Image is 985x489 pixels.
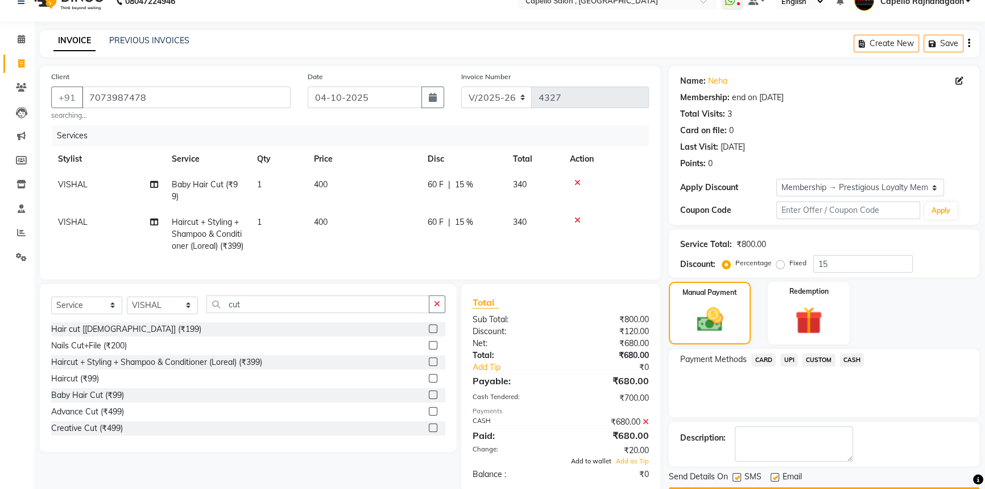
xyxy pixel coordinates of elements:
div: ₹800.00 [736,239,766,250]
div: ₹680.00 [561,338,657,350]
span: Baby Hair Cut (₹99) [172,179,238,202]
span: 15 % [455,216,473,228]
div: Total Visits: [680,108,725,120]
div: ₹680.00 [561,416,657,428]
div: Balance : [464,469,561,480]
th: Total [506,146,563,172]
div: ₹0 [577,361,657,373]
th: Qty [250,146,307,172]
span: UPI [780,354,798,367]
div: Paid: [464,429,561,442]
span: VISHAL [58,179,88,190]
div: end on [DATE] [732,92,784,104]
label: Manual Payment [682,287,737,298]
div: Payable: [464,374,561,388]
div: Nails Cut+File (₹200) [51,340,127,352]
label: Percentage [735,258,772,268]
span: | [448,216,450,228]
small: searching... [51,110,291,121]
a: Neha [708,75,727,87]
div: ₹800.00 [561,314,657,326]
div: [DATE] [721,141,745,153]
span: 400 [314,179,328,190]
span: Send Details On [669,471,728,485]
button: Save [924,35,963,52]
div: Total: [464,350,561,361]
div: 0 [708,158,713,170]
div: Discount: [680,258,715,270]
div: ₹20.00 [561,445,657,457]
div: Advance Cut (₹499) [51,406,124,418]
span: Add as Tip [616,457,649,465]
div: Creative Cut (₹499) [51,422,123,434]
div: Payments [473,406,649,416]
div: Points: [680,158,706,170]
label: Client [51,72,69,82]
div: Coupon Code [680,204,776,216]
label: Fixed [789,258,806,268]
div: ₹680.00 [561,429,657,442]
button: +91 [51,87,83,108]
th: Service [165,146,250,172]
span: 340 [513,217,527,227]
div: Haircut (₹99) [51,373,99,385]
div: Change: [464,445,561,457]
div: Services [52,125,657,146]
div: Cash Tendered: [464,392,561,404]
label: Invoice Number [461,72,511,82]
div: Hair cut [[DEMOGRAPHIC_DATA]] (₹199) [51,323,201,335]
div: ₹120.00 [561,326,657,338]
span: Payment Methods [680,354,747,365]
a: PREVIOUS INVOICES [109,35,189,46]
div: ₹680.00 [561,374,657,388]
div: Haircut + Styling + Shampoo & Conditioner (Loreal) (₹399) [51,356,262,368]
span: | [448,179,450,191]
input: Search by Name/Mobile/Email/Code [82,87,291,108]
label: Redemption [789,286,829,297]
div: Net: [464,338,561,350]
div: Discount: [464,326,561,338]
div: Baby Hair Cut (₹99) [51,389,124,401]
span: 60 F [428,179,444,191]
th: Stylist [51,146,165,172]
div: 3 [727,108,732,120]
th: Disc [421,146,506,172]
span: Email [783,471,802,485]
span: Add to wallet [571,457,611,465]
span: 340 [513,179,527,190]
span: CARD [751,354,776,367]
button: Create New [854,35,919,52]
div: Apply Discount [680,182,776,194]
th: Price [307,146,421,172]
a: Add Tip [464,361,577,373]
div: Name: [680,75,706,87]
div: Description: [680,432,726,444]
img: _cash.svg [689,305,731,335]
span: 15 % [455,179,473,191]
div: Card on file: [680,125,727,137]
div: Sub Total: [464,314,561,326]
button: Apply [925,202,957,219]
span: 60 F [428,216,444,228]
span: Haircut + Styling + Shampoo & Conditioner (Loreal) (₹399) [172,217,243,251]
img: _gift.svg [787,303,831,338]
input: Enter Offer / Coupon Code [776,202,920,219]
span: CUSTOM [802,354,835,367]
div: Service Total: [680,239,732,250]
span: 400 [314,217,328,227]
div: Last Visit: [680,141,718,153]
div: 0 [729,125,734,137]
div: ₹680.00 [561,350,657,361]
a: INVOICE [53,31,96,51]
span: 1 [257,217,262,227]
span: SMS [744,471,761,485]
input: Search or Scan [206,295,429,313]
div: ₹0 [561,469,657,480]
span: CASH [840,354,864,367]
div: ₹700.00 [561,392,657,404]
span: Total [473,297,499,309]
div: Membership: [680,92,730,104]
span: VISHAL [58,217,88,227]
label: Date [308,72,323,82]
th: Action [563,146,649,172]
